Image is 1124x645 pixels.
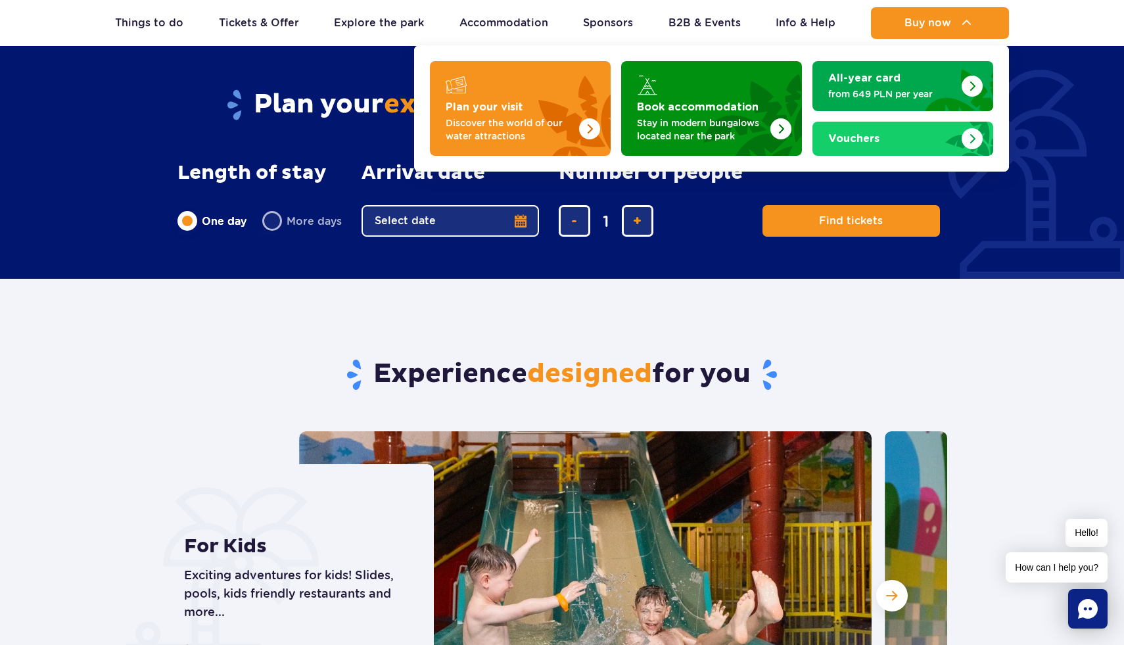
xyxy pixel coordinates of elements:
[177,88,947,122] h2: Plan your at [GEOGRAPHIC_DATA]!
[446,102,523,112] strong: Plan your visit
[776,7,835,39] a: Info & Help
[637,116,765,143] p: Stay in modern bungalows located near the park
[219,7,299,39] a: Tickets & Offer
[637,102,759,112] strong: Book accommodation
[590,205,622,237] input: number of tickets
[876,580,908,611] button: Next slide
[819,215,883,227] span: Find tickets
[177,162,327,184] span: Length of stay
[668,7,741,39] a: B2B & Events
[384,88,536,121] span: experience
[828,133,879,144] strong: Vouchers
[446,116,574,143] p: Discover the world of our water attractions
[583,7,633,39] a: Sponsors
[622,205,653,237] button: add ticket
[871,7,1009,39] button: Buy now
[184,566,404,621] p: Exciting adventures for kids! Slides, pools, kids friendly restaurants and more...
[527,358,652,391] span: designed
[762,205,940,237] button: Find tickets
[559,205,590,237] button: remove ticket
[362,205,539,237] button: Select date
[621,61,802,156] a: Book accommodation
[362,162,485,184] span: Arrival date
[904,17,951,29] span: Buy now
[1068,589,1108,629] div: Chat
[828,73,901,84] strong: All-year card
[177,162,947,237] form: Planning your visit to Park of Poland
[184,535,404,558] strong: For Kids
[812,122,993,156] a: Vouchers
[430,61,611,156] a: Plan your visit
[115,7,183,39] a: Things to do
[559,162,743,184] span: Number of people
[334,7,424,39] a: Explore the park
[1065,519,1108,547] span: Hello!
[177,358,947,392] h2: Experience for you
[1006,552,1108,583] span: How can I help you?
[177,207,246,235] label: One day
[828,87,956,101] p: from 649 PLN per year
[262,207,342,235] label: More days
[459,7,548,39] a: Accommodation
[812,61,993,111] a: All-year card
